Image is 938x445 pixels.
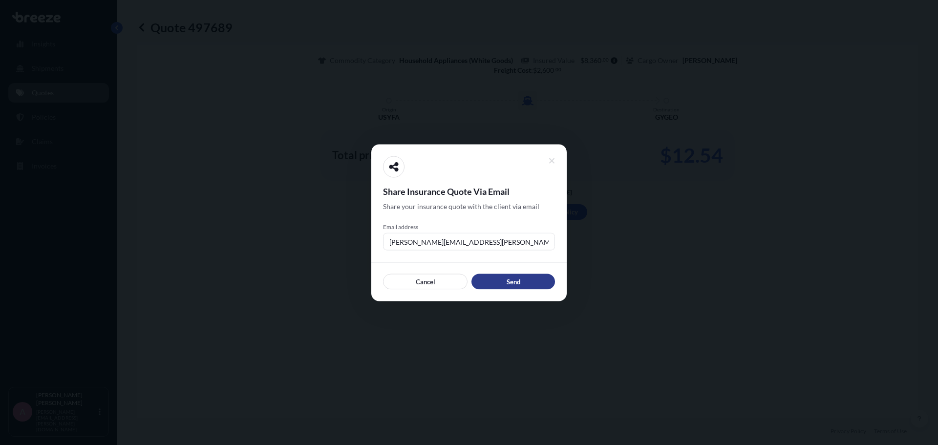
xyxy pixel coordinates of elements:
button: Cancel [383,274,468,289]
span: Share your insurance quote with the client via email [383,201,539,211]
input: example@gmail.com [383,233,555,250]
p: Cancel [416,276,435,286]
span: Email address [383,223,555,231]
button: Send [471,274,555,289]
p: Send [507,276,520,286]
span: Share Insurance Quote Via Email [383,185,555,197]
